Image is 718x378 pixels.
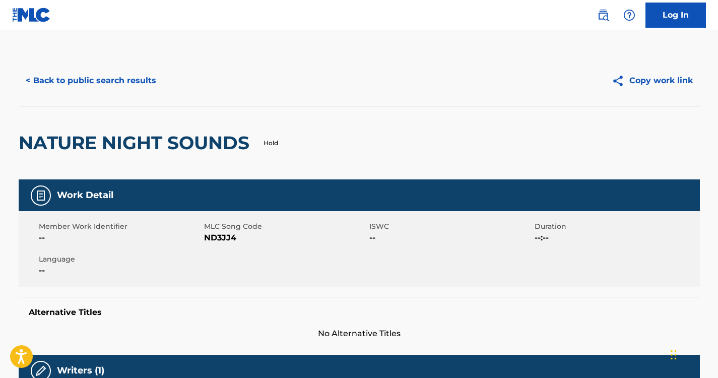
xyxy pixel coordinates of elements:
span: Language [39,254,202,265]
span: Duration [535,221,697,232]
span: ND3JJ4 [204,232,367,244]
span: --:-- [535,232,697,244]
span: No Alternative Titles [19,328,700,340]
div: Help [619,5,639,25]
button: Copy work link [605,68,700,93]
span: Member Work Identifier [39,221,202,232]
span: MLC Song Code [204,221,367,232]
button: < Back to public search results [19,68,163,93]
a: Log In [645,3,706,28]
p: Hold [264,139,278,148]
h5: Alternative Titles [29,307,690,318]
img: Work Detail [35,190,47,202]
img: search [597,9,609,21]
span: -- [39,232,202,244]
a: Public Search [593,5,613,25]
div: Drag [671,340,677,370]
h5: Work Detail [57,190,113,201]
img: Writers [35,365,47,377]
span: -- [369,232,532,244]
img: MLC Logo [12,8,51,22]
img: Copy work link [612,75,629,87]
iframe: Chat Widget [668,330,718,378]
img: help [623,9,635,21]
h5: Writers (1) [57,365,104,376]
span: -- [39,265,202,277]
h2: NATURE NIGHT SOUNDS [19,132,254,154]
span: ISWC [369,221,532,232]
